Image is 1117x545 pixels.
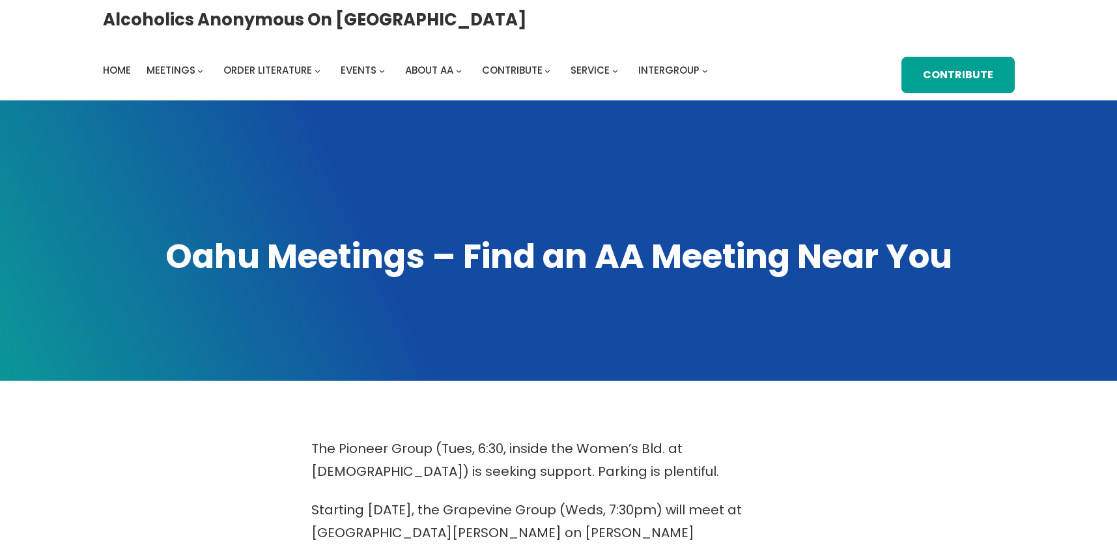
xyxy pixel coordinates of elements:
a: About AA [405,61,453,80]
a: Contribute [482,61,543,80]
button: Events submenu [379,68,385,74]
button: Intergroup submenu [702,68,708,74]
a: Home [103,61,131,80]
a: Meetings [147,61,195,80]
span: Meetings [147,63,195,77]
button: About AA submenu [456,68,462,74]
span: Events [341,63,376,77]
a: Alcoholics Anonymous on [GEOGRAPHIC_DATA] [103,5,527,35]
p: The Pioneer Group (Tues, 6:30, inside the Women’s Bld. at [DEMOGRAPHIC_DATA]) is seeking support.... [311,437,806,483]
button: Service submenu [612,68,618,74]
button: Contribute submenu [544,68,550,74]
nav: Intergroup [103,61,713,80]
span: Order Literature [223,63,312,77]
span: Home [103,63,131,77]
a: Intergroup [638,61,700,80]
span: Service [571,63,610,77]
span: About AA [405,63,453,77]
a: Events [341,61,376,80]
a: Service [571,61,610,80]
button: Meetings submenu [197,68,203,74]
span: Intergroup [638,63,700,77]
a: Contribute [901,57,1014,93]
button: Order Literature submenu [315,68,320,74]
span: Contribute [482,63,543,77]
h1: Oahu Meetings – Find an AA Meeting Near You [103,234,1015,280]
